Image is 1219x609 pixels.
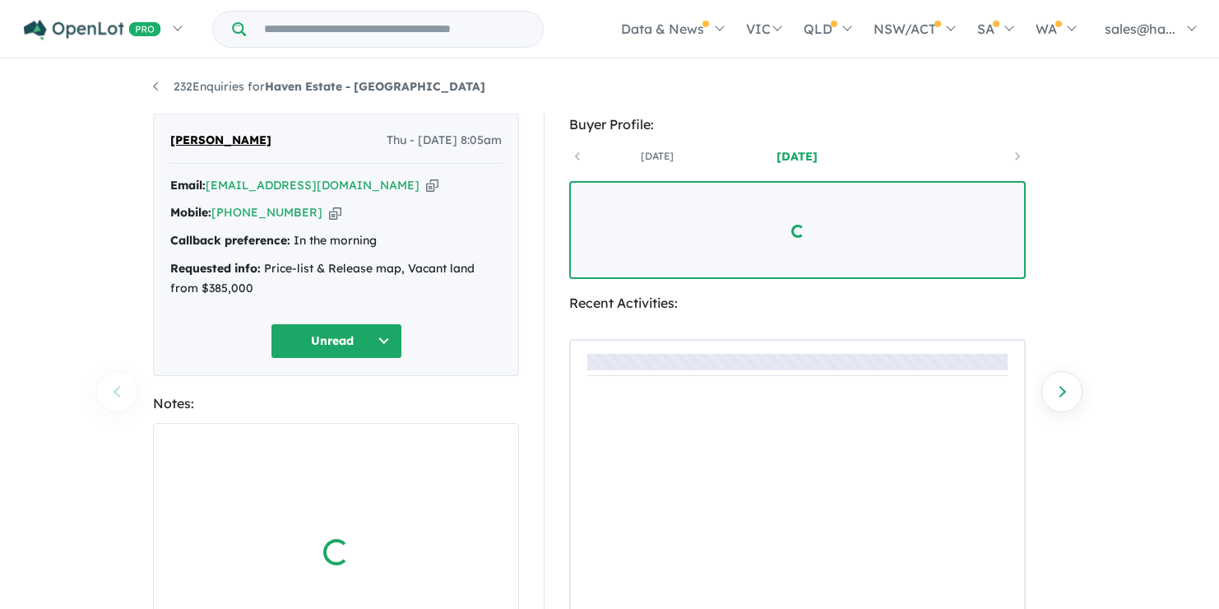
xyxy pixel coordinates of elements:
[569,114,1026,136] div: Buyer Profile:
[387,131,502,151] span: Thu - [DATE] 8:05am
[170,231,502,251] div: In the morning
[170,259,502,299] div: Price-list & Release map, Vacant land from $385,000
[329,204,341,221] button: Copy
[587,148,727,165] a: [DATE]
[153,77,1066,97] nav: breadcrumb
[211,205,322,220] a: [PHONE_NUMBER]
[271,323,402,359] button: Unread
[249,12,540,47] input: Try estate name, suburb, builder or developer
[24,20,161,40] img: Openlot PRO Logo White
[170,205,211,220] strong: Mobile:
[727,148,867,165] a: [DATE]
[170,131,271,151] span: [PERSON_NAME]
[170,233,290,248] strong: Callback preference:
[170,178,206,193] strong: Email:
[153,79,485,94] a: 232Enquiries forHaven Estate - [GEOGRAPHIC_DATA]
[170,261,261,276] strong: Requested info:
[426,177,438,194] button: Copy
[265,79,485,94] strong: Haven Estate - [GEOGRAPHIC_DATA]
[1105,21,1175,37] span: sales@ha...
[153,393,519,415] div: Notes:
[569,292,1026,314] div: Recent Activities:
[206,178,419,193] a: [EMAIL_ADDRESS][DOMAIN_NAME]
